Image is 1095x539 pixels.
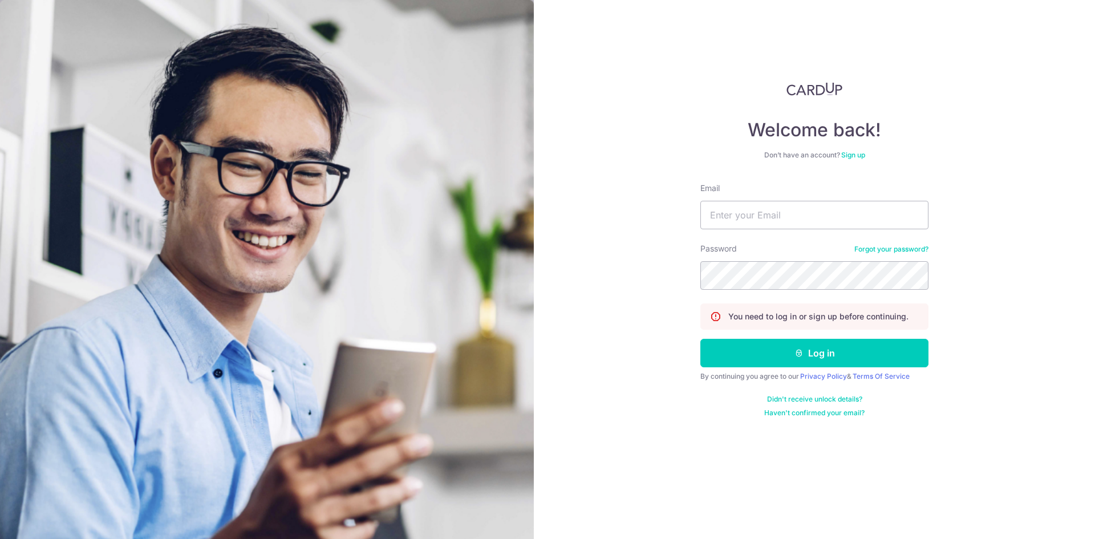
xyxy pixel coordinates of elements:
[800,372,847,380] a: Privacy Policy
[700,243,737,254] label: Password
[700,201,928,229] input: Enter your Email
[786,82,842,96] img: CardUp Logo
[728,311,909,322] p: You need to log in or sign up before continuing.
[700,151,928,160] div: Don’t have an account?
[853,372,910,380] a: Terms Of Service
[767,395,862,404] a: Didn't receive unlock details?
[841,151,865,159] a: Sign up
[854,245,928,254] a: Forgot your password?
[700,372,928,381] div: By continuing you agree to our &
[764,408,865,418] a: Haven't confirmed your email?
[700,183,720,194] label: Email
[700,339,928,367] button: Log in
[700,119,928,141] h4: Welcome back!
